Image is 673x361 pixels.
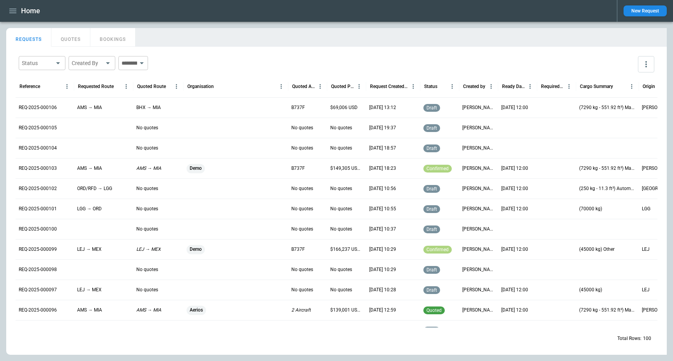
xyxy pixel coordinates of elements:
[462,226,495,232] p: Myles Cummins
[62,81,72,92] button: Reference column menu
[21,6,40,16] h1: Home
[121,81,131,92] button: Requested Route column menu
[579,165,636,172] p: (7290 kg - 551.92 ft³) Machinery & Industrial Equipment
[370,84,408,89] div: Request Created At (UTC)
[19,206,57,212] p: REQ-2025-000101
[627,81,637,92] button: Cargo Summary column menu
[137,84,166,89] div: Quoted Route
[77,246,102,253] p: LEJ → MEX
[77,165,102,172] p: AMS → MIA
[463,84,485,89] div: Created by
[369,145,396,151] p: 02/09/2025 18:57
[642,206,650,212] p: LGG
[462,165,495,172] p: Myles Cummins
[78,84,114,89] div: Requested Route
[19,145,57,151] p: REQ-2025-000104
[51,28,90,47] button: QUOTES
[291,104,305,111] p: B737F
[579,287,602,293] p: (45000 kg)
[425,308,443,313] span: quoted
[425,227,439,232] span: draft
[642,287,650,293] p: LEJ
[136,145,158,151] p: No quotes
[292,84,315,89] div: Quoted Aircraft
[276,81,286,92] button: Organisation column menu
[425,247,450,252] span: confirmed
[425,287,439,293] span: draft
[525,81,535,92] button: Ready Date & Time (UTC) column menu
[291,246,305,253] p: B737F
[501,104,528,111] p: 10/09/2025 12:00
[330,145,352,151] p: No quotes
[330,165,363,172] p: $149,305 USD - $150,792 USD
[77,104,102,111] p: AMS → MIA
[136,246,161,253] p: LEJ → MEX
[638,56,654,72] button: more
[579,185,636,192] p: (250 kg - 11.3 ft³) Automotive
[19,307,57,313] p: REQ-2025-000096
[330,125,352,131] p: No quotes
[369,246,396,253] p: 02/09/2025 10:29
[462,125,495,131] p: Myles Cummins
[330,206,352,212] p: No quotes
[462,104,495,111] p: Simon Watson
[136,287,158,293] p: No quotes
[579,104,636,111] p: (7290 kg - 551.92 ft³) Machinery & Industrial Equipment
[136,226,158,232] p: No quotes
[462,266,495,273] p: Myles Cummins
[447,81,457,92] button: Status column menu
[19,287,57,293] p: REQ-2025-000097
[617,335,641,342] p: Total Rows:
[369,307,396,313] p: 27/08/2025 12:59
[369,104,396,111] p: 03/09/2025 13:12
[136,307,161,313] p: AMS → MIA
[330,246,363,253] p: $166,237 USD - $168,759 USD
[330,185,352,192] p: No quotes
[369,206,396,212] p: 02/09/2025 10:55
[425,267,439,273] span: draft
[425,105,439,111] span: draft
[19,266,57,273] p: REQ-2025-000098
[19,104,57,111] p: REQ-2025-000106
[187,84,214,89] div: Organisation
[77,185,112,192] p: ORD/RFD → LGG
[501,246,528,253] p: 02/09/2025 12:00
[425,186,439,192] span: draft
[643,335,651,342] p: 100
[291,287,313,293] p: No quotes
[369,287,396,293] p: 02/09/2025 10:28
[642,246,650,253] p: LEJ
[624,5,667,16] button: New Request
[136,104,161,111] p: BHX → MIA
[19,185,57,192] p: REQ-2025-000102
[136,206,158,212] p: No quotes
[315,81,325,92] button: Quoted Aircraft column menu
[462,287,495,293] p: Myles Cummins
[486,81,496,92] button: Created by column menu
[330,226,352,232] p: No quotes
[6,28,51,47] button: REQUESTS
[136,165,161,172] p: AMS → MIA
[425,146,439,151] span: draft
[369,266,396,273] p: 02/09/2025 10:29
[369,165,396,172] p: 02/09/2025 18:23
[501,206,528,212] p: 13/07/2025 12:00
[501,287,528,293] p: 02/09/2025 12:00
[462,307,495,313] p: Simon Watson
[369,125,396,131] p: 02/09/2025 19:37
[90,28,136,47] button: BOOKINGS
[369,226,396,232] p: 02/09/2025 10:37
[331,84,354,89] div: Quoted Price
[541,84,564,89] div: Required Date & Time (UTC)
[330,266,352,273] p: No quotes
[501,307,528,313] p: 10/09/2025 12:00
[291,206,313,212] p: No quotes
[291,226,313,232] p: No quotes
[330,287,352,293] p: No quotes
[291,145,313,151] p: No quotes
[291,125,313,131] p: No quotes
[19,246,57,253] p: REQ-2025-000099
[501,185,528,192] p: 05/09/2025 12:00
[171,81,181,92] button: Quoted Route column menu
[579,206,602,212] p: (70000 kg)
